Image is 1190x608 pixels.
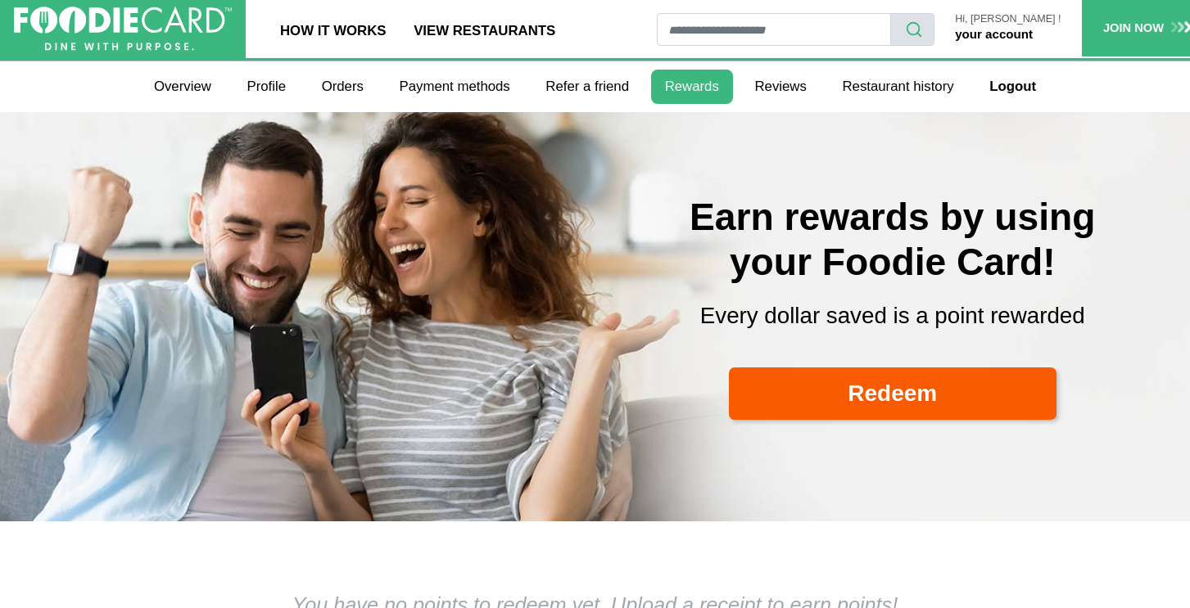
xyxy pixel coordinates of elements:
[955,14,1061,25] p: Hi, [PERSON_NAME] !
[233,70,300,104] a: Profile
[741,70,821,104] a: Reviews
[975,70,1049,104] a: Logout
[829,70,968,104] a: Restaurant history
[532,70,643,104] a: Refer a friend
[651,70,733,104] a: Rewards
[386,70,524,104] a: Payment methods
[729,367,1057,420] a: Redeem
[140,70,225,104] a: Overview
[608,299,1179,333] p: Every dollar saved is a point rewarded
[657,13,890,46] input: restaurant search
[14,7,232,51] img: FoodieCard; Eat, Drink, Save, Donate
[890,13,934,46] button: search
[608,195,1179,286] h2: Earn rewards by using your Foodie Card!
[955,27,1033,41] a: your account
[308,70,378,104] a: Orders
